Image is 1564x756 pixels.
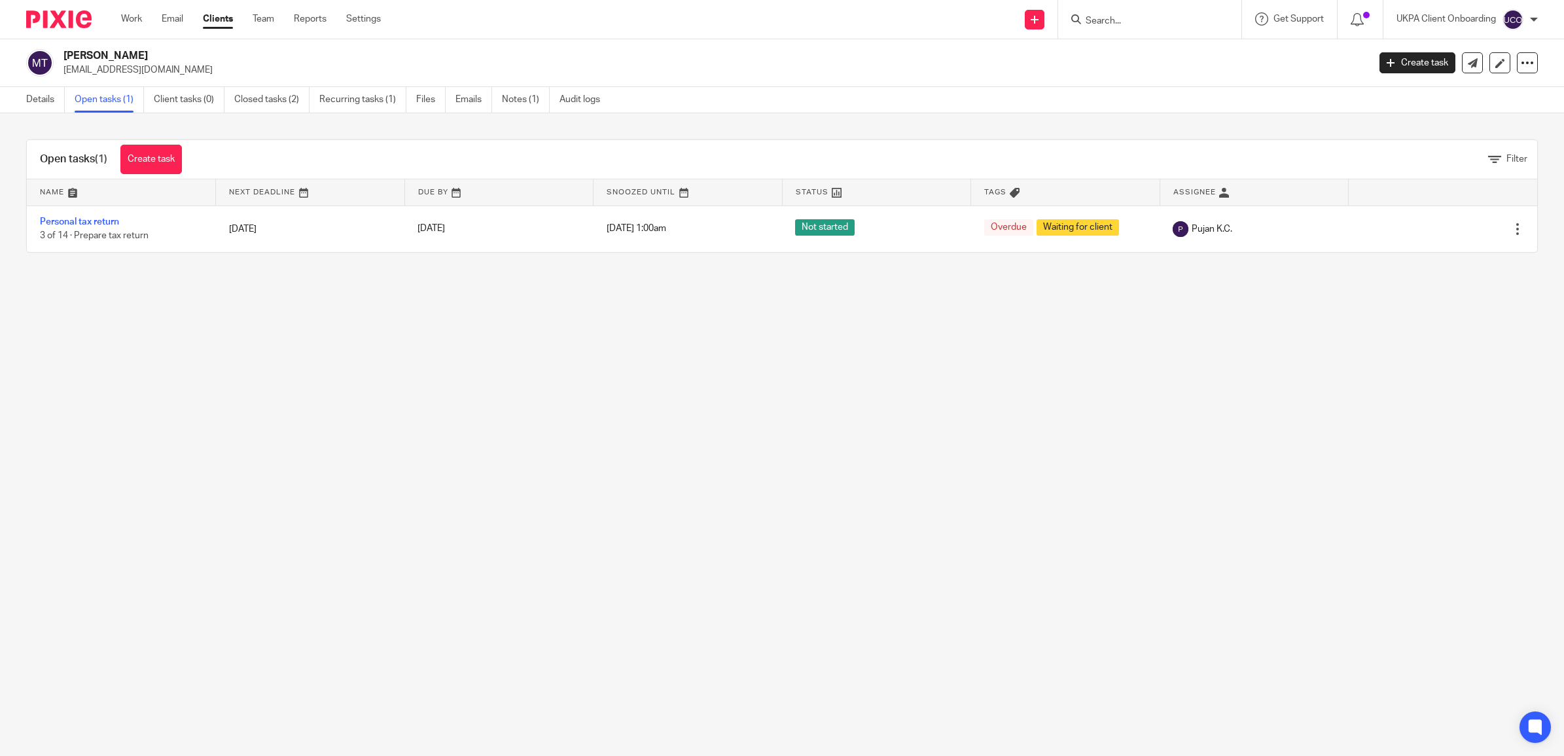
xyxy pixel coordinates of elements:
[607,225,666,234] span: [DATE] 1:00am
[294,12,327,26] a: Reports
[1084,16,1202,27] input: Search
[63,63,1360,77] p: [EMAIL_ADDRESS][DOMAIN_NAME]
[216,206,405,252] td: [DATE]
[346,12,381,26] a: Settings
[1506,154,1527,164] span: Filter
[1173,221,1188,237] img: svg%3E
[162,12,183,26] a: Email
[26,10,92,28] img: Pixie
[418,225,445,234] span: [DATE]
[154,87,224,113] a: Client tasks (0)
[1379,52,1455,73] a: Create task
[63,49,1101,63] h2: [PERSON_NAME]
[1502,9,1523,30] img: svg%3E
[40,231,149,240] span: 3 of 14 · Prepare tax return
[26,87,65,113] a: Details
[253,12,274,26] a: Team
[502,87,550,113] a: Notes (1)
[1037,219,1119,236] span: Waiting for client
[75,87,144,113] a: Open tasks (1)
[95,154,107,164] span: (1)
[120,145,182,174] a: Create task
[984,219,1033,236] span: Overdue
[795,219,855,236] span: Not started
[984,189,1006,196] span: Tags
[234,87,310,113] a: Closed tasks (2)
[121,12,142,26] a: Work
[455,87,492,113] a: Emails
[560,87,610,113] a: Audit logs
[40,153,107,166] h1: Open tasks
[607,189,675,196] span: Snoozed Until
[1192,223,1232,236] span: Pujan K.C.
[1273,14,1324,24] span: Get Support
[1396,12,1496,26] p: UKPA Client Onboarding
[319,87,406,113] a: Recurring tasks (1)
[416,87,446,113] a: Files
[796,189,828,196] span: Status
[26,49,54,77] img: svg%3E
[40,217,119,226] a: Personal tax return
[203,12,233,26] a: Clients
